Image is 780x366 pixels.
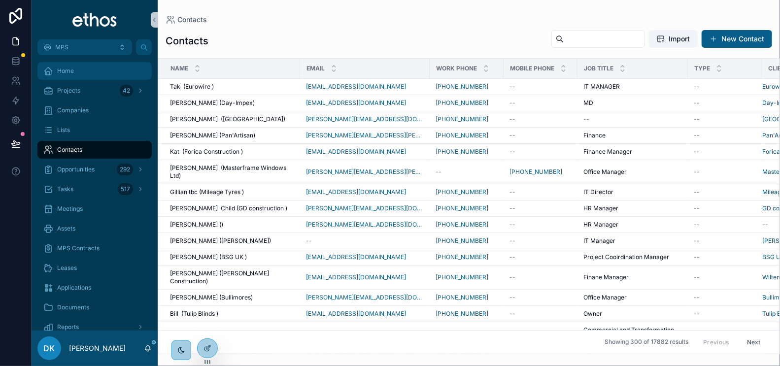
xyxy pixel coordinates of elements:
a: [EMAIL_ADDRESS][DOMAIN_NAME] [306,310,406,318]
span: -- [509,237,515,245]
span: Meetings [57,205,83,213]
a: [PERSON_NAME] ([GEOGRAPHIC_DATA]) [170,115,294,123]
span: -- [509,204,515,212]
a: Projects42 [37,82,152,100]
a: -- [509,273,572,281]
span: Type [694,65,710,72]
span: -- [694,132,700,139]
span: Owner [583,310,602,318]
a: [EMAIL_ADDRESS][DOMAIN_NAME] [306,188,424,196]
span: Documents [57,303,89,311]
span: -- [509,188,515,196]
span: -- [694,168,700,176]
span: -- [509,115,515,123]
a: Finance [583,132,682,139]
a: -- [509,294,572,301]
a: Lists [37,121,152,139]
a: MD [583,99,682,107]
a: [PHONE_NUMBER] [436,115,498,123]
span: [PERSON_NAME] ([PERSON_NAME]) [170,237,271,245]
span: HR Manager [583,204,618,212]
span: -- [509,148,515,156]
a: [PERSON_NAME] (BSG UK ) [170,253,294,261]
a: [PHONE_NUMBER] [436,99,488,107]
span: Kat (Forica Construction ) [170,148,243,156]
a: [EMAIL_ADDRESS][DOMAIN_NAME] [306,99,424,107]
span: Mobile Phone [510,65,554,72]
a: Tak (Eurowire ) [170,83,294,91]
span: -- [509,294,515,301]
span: Leases [57,264,77,272]
a: -- [509,237,572,245]
a: Owner [583,310,682,318]
span: -- [694,221,700,229]
a: -- [436,168,498,176]
a: [PHONE_NUMBER] [436,237,498,245]
a: -- [694,253,756,261]
span: Assets [57,225,75,233]
p: [PERSON_NAME] [69,343,126,353]
a: Office Manager [583,294,682,301]
span: [PERSON_NAME] ([PERSON_NAME] Construction) [170,269,294,285]
button: Next [740,334,768,350]
a: HR Manager [583,221,682,229]
span: Projects [57,87,80,95]
a: -- [509,115,572,123]
div: scrollable content [32,55,158,331]
img: App logo [72,12,118,28]
a: [PERSON_NAME][EMAIL_ADDRESS][DOMAIN_NAME] [306,204,424,212]
a: MPS Contracts [37,239,152,257]
div: 292 [117,164,133,175]
span: -- [694,83,700,91]
span: Gillian tbc (Mileage Tyres ) [170,188,244,196]
span: Name [170,65,188,72]
span: Project Cooirdination Manager [583,253,669,261]
a: IT MANAGER [583,83,682,91]
a: [PERSON_NAME][EMAIL_ADDRESS][DOMAIN_NAME] [306,294,424,301]
a: [PHONE_NUMBER] [436,115,488,123]
div: 42 [120,85,133,97]
h1: Contacts [166,34,208,48]
span: Office Manager [583,168,627,176]
button: MPS [37,39,132,55]
span: -- [694,273,700,281]
a: [PERSON_NAME][EMAIL_ADDRESS][DOMAIN_NAME] [306,115,424,123]
a: [PHONE_NUMBER] [436,132,488,139]
a: [PHONE_NUMBER] [436,310,498,318]
span: -- [694,310,700,318]
a: [PERSON_NAME] (Masterframe Windows Ltd) [170,164,294,180]
span: -- [509,99,515,107]
a: [PHONE_NUMBER] [436,253,498,261]
a: -- [583,115,682,123]
span: -- [694,294,700,301]
span: Lists [57,126,70,134]
a: [PHONE_NUMBER] [509,168,562,176]
a: Home [37,62,152,80]
a: Documents [37,299,152,316]
a: [PHONE_NUMBER] [436,83,498,91]
a: [EMAIL_ADDRESS][DOMAIN_NAME] [306,253,424,261]
a: [PHONE_NUMBER] [436,148,498,156]
a: [PHONE_NUMBER] [436,188,488,196]
span: HR Manager [583,221,618,229]
a: Commercial and Transformation Director [583,326,682,342]
a: Contacts [166,15,207,25]
a: Office Manager [583,168,682,176]
a: [PHONE_NUMBER] [436,188,498,196]
a: -- [509,83,572,91]
a: Reports [37,318,152,336]
a: -- [509,310,572,318]
span: -- [306,237,312,245]
span: Finance [583,132,606,139]
span: -- [509,83,515,91]
a: -- [509,253,572,261]
span: [PERSON_NAME] () [170,221,223,229]
button: New Contact [702,30,772,48]
a: -- [694,237,756,245]
a: [PHONE_NUMBER] [436,99,498,107]
span: Finane Manager [583,273,629,281]
a: -- [509,132,572,139]
a: [EMAIL_ADDRESS][DOMAIN_NAME] [306,148,424,156]
span: -- [762,221,768,229]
